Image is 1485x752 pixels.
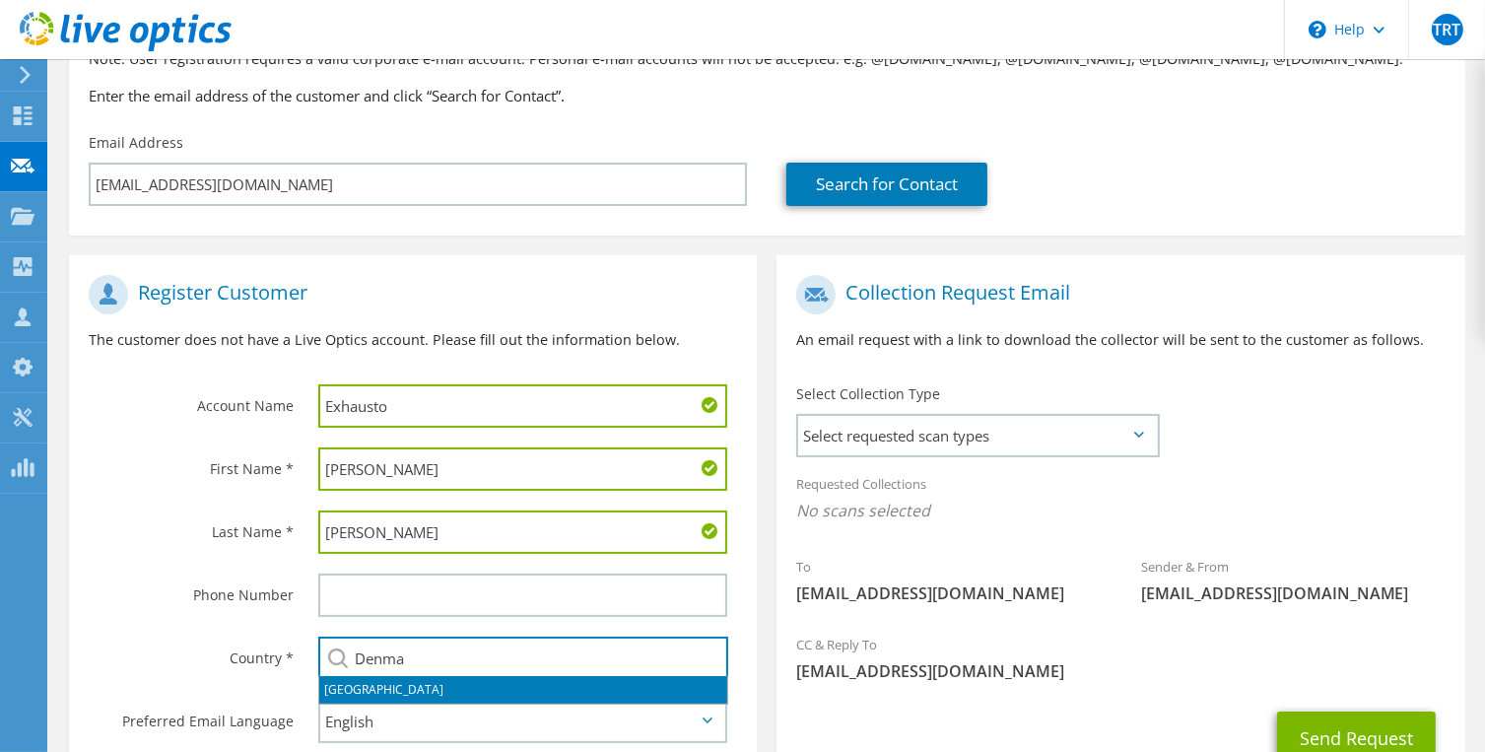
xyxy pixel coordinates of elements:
[776,624,1464,692] div: CC & Reply To
[776,463,1464,536] div: Requested Collections
[796,275,1435,314] h1: Collection Request Email
[1309,21,1326,38] svg: \n
[1432,14,1463,45] span: TRT
[1121,546,1465,614] div: Sender & From
[89,275,727,314] h1: Register Customer
[796,582,1101,604] span: [EMAIL_ADDRESS][DOMAIN_NAME]
[89,574,294,605] label: Phone Number
[89,637,294,668] label: Country *
[89,700,294,731] label: Preferred Email Language
[89,511,294,542] label: Last Name *
[796,384,940,404] label: Select Collection Type
[89,384,294,416] label: Account Name
[89,329,737,351] p: The customer does not have a Live Optics account. Please fill out the information below.
[1141,582,1446,604] span: [EMAIL_ADDRESS][DOMAIN_NAME]
[796,500,1445,521] span: No scans selected
[89,133,183,153] label: Email Address
[776,546,1120,614] div: To
[89,447,294,479] label: First Name *
[796,329,1445,351] p: An email request with a link to download the collector will be sent to the customer as follows.
[89,85,1446,106] h3: Enter the email address of the customer and click “Search for Contact”.
[319,676,727,704] li: [GEOGRAPHIC_DATA]
[786,163,987,206] a: Search for Contact
[796,660,1445,682] span: [EMAIL_ADDRESS][DOMAIN_NAME]
[798,416,1157,455] span: Select requested scan types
